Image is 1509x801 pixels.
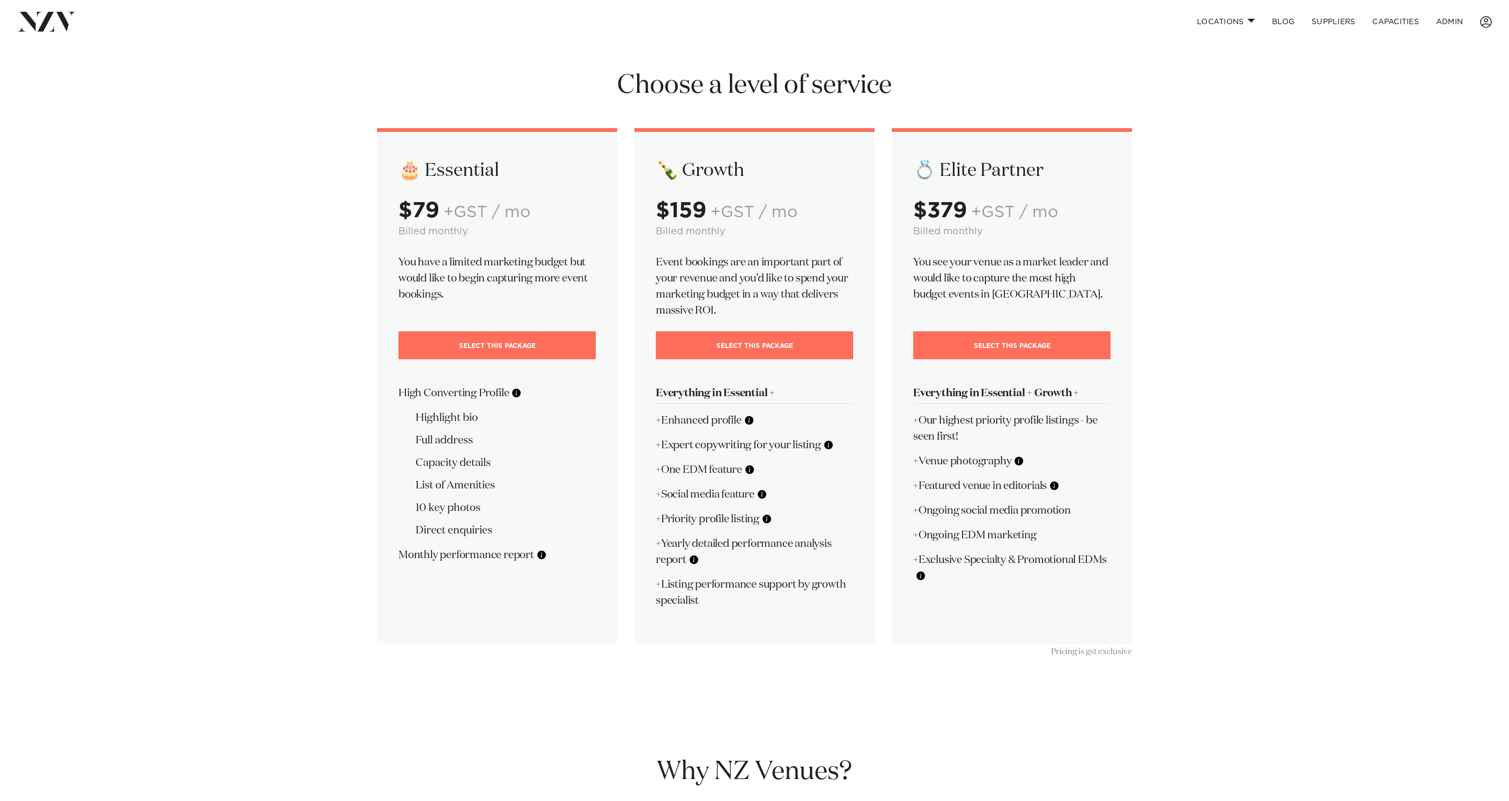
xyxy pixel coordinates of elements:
[656,576,853,609] p: +Listing performance support by growth specialist
[913,453,1111,469] p: +Venue photography
[913,412,1111,444] p: +Our highest priority profile listings - be seen first!
[416,522,596,538] li: Direct enquiries
[656,388,775,398] strong: Everything in Essential +
[656,227,726,236] small: Billed monthly
[416,500,596,516] li: 10 key photos
[398,385,596,401] p: High Converting Profile
[913,254,1111,302] p: You see your venue as a market leader and would like to capture the most high budget events in [G...
[913,227,983,236] small: Billed monthly
[398,159,596,182] h2: 🎂 Essential
[1427,10,1471,33] a: ADMIN
[656,511,853,527] p: +Priority profile listing
[913,159,1111,182] h2: 💍 Elite Partner
[1364,10,1427,33] a: Capacities
[1263,10,1303,33] a: BLOG
[398,254,596,302] p: You have a limited marketing budget but would like to begin capturing more event bookings.
[656,412,853,428] p: +Enhanced profile
[416,477,596,493] li: List of Amenities
[656,200,706,221] strong: $159
[1303,10,1364,33] a: SUPPLIERS
[656,331,853,359] a: Select This Package
[1051,648,1132,656] small: Pricing is gst exclusive
[377,755,1132,789] h2: Why NZ Venues?
[656,462,853,478] p: +One EDM feature
[398,331,596,359] a: Select This Package
[656,159,853,182] h2: 🍾 Growth
[971,204,1058,220] span: +GST / mo
[398,227,468,236] small: Billed monthly
[443,204,530,220] span: +GST / mo
[416,410,596,426] li: Highlight bio
[913,331,1111,359] a: Select This Package
[656,486,853,502] p: +Social media feature
[913,200,967,221] strong: $379
[656,536,853,568] p: +Yearly detailed performance analysis report
[656,254,853,318] p: Event bookings are an important part of your revenue and you’d like to spend your marketing budge...
[416,455,596,471] li: Capacity details
[913,527,1111,543] p: +Ongoing EDM marketing
[1188,10,1263,33] a: Locations
[398,547,596,563] p: Monthly performance report
[416,432,596,448] li: Full address
[17,12,76,31] img: nzv-logo.png
[913,388,1079,398] strong: Everything in Essential + Growth +
[377,69,1132,102] h1: Choose a level of service
[711,204,797,220] span: +GST / mo
[913,478,1111,494] p: +Featured venue in editorials
[398,200,439,221] strong: $79
[913,552,1111,584] p: +Exclusive Specialty & Promotional EDMs
[913,502,1111,518] p: +Ongoing social media promotion
[656,437,853,453] p: +Expert copywriting for your listing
